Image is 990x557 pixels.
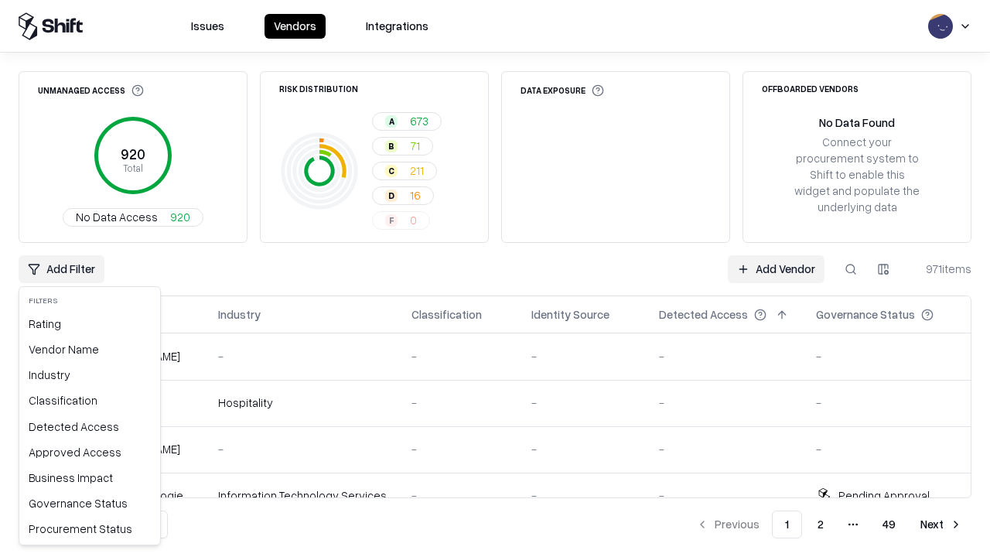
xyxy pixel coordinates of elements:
[22,290,157,311] div: Filters
[22,516,157,542] div: Procurement Status
[22,337,157,362] div: Vendor Name
[22,465,157,490] div: Business Impact
[22,439,157,465] div: Approved Access
[22,311,157,337] div: Rating
[22,388,157,413] div: Classification
[22,362,157,388] div: Industry
[22,414,157,439] div: Detected Access
[19,286,161,545] div: Add Filter
[22,490,157,516] div: Governance Status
